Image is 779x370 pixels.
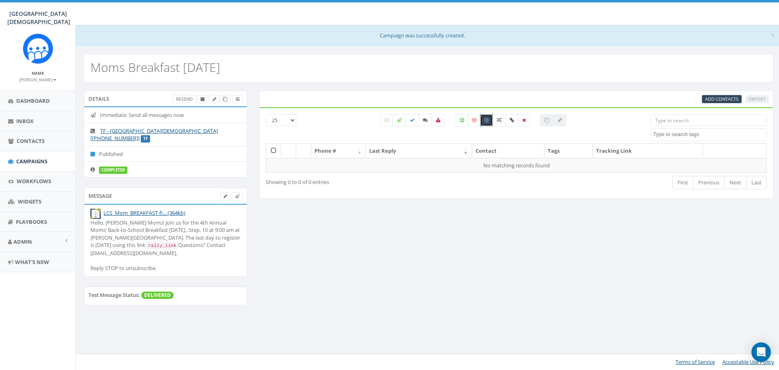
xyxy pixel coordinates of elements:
[90,219,241,272] div: Hello, [PERSON_NAME] Moms! Join us for the 4th Annual Moms’ Back-to-School Breakfast [DATE]., Ste...
[84,146,247,162] li: Published
[676,358,715,366] a: Terms of Service
[146,242,178,249] code: rally_link
[722,358,774,366] a: Acceptable Use Policy
[702,95,742,104] a: Add Contacts
[90,127,218,142] a: TF - [GEOGRAPHIC_DATA][DEMOGRAPHIC_DATA] [[PHONE_NUMBER]]
[141,135,150,143] label: TF
[751,342,771,362] div: Open Intercom Messenger
[19,76,56,83] a: [PERSON_NAME]
[431,114,445,126] label: Bounced
[418,114,432,126] label: Replied
[16,97,50,104] span: Dashboard
[672,176,693,189] a: First
[593,144,703,158] th: Tracking Link
[17,137,45,145] span: Contacts
[705,96,738,102] span: CSV files only
[505,114,519,126] label: Link Clicked
[380,114,393,126] label: Pending
[213,96,216,102] span: Edit Campaign Title
[392,114,406,126] label: Sending
[103,209,185,216] a: LCS_Mom_BREAKFAST-fi... (364kb)
[653,131,766,138] textarea: Search
[266,175,467,186] div: Showing 0 to 0 of 0 entries
[224,193,227,199] span: Edit Campaign Body
[724,176,747,189] a: Next
[200,96,205,102] span: Archive Campaign
[18,198,41,205] span: Widgets
[16,218,47,225] span: Playbooks
[23,33,53,64] img: Rally_Corp_Icon_1.png
[88,291,140,299] label: Test Message Status:
[544,144,593,158] th: Tags
[84,188,247,204] div: Message
[472,144,545,158] th: Contact
[492,114,506,126] label: Mixed
[405,114,419,126] label: Delivered
[84,91,247,107] div: Details
[17,177,51,185] span: Workflows
[16,117,34,125] span: Inbox
[223,96,227,102] span: Clone Campaign
[13,238,32,245] span: Admin
[99,167,127,174] label: completed
[90,151,99,157] i: Published
[456,114,469,126] label: Positive
[693,176,725,189] a: Previous
[770,29,775,41] span: ×
[173,95,196,104] a: Resend
[90,61,220,74] h2: Moms Breakfast [DATE]
[19,77,56,82] small: [PERSON_NAME]
[746,176,767,189] a: Last
[32,70,44,76] small: Name
[311,144,366,158] th: Phone #: activate to sort column ascending
[518,114,530,126] label: Removed
[90,113,100,118] i: Immediate: Send all messages now
[480,114,493,126] label: Neutral
[16,158,47,165] span: Campaigns
[141,292,174,299] span: DELIVERED
[705,96,738,102] span: Add Contacts
[15,258,49,266] span: What's New
[651,114,767,126] input: Type to search
[468,114,481,126] label: Negative
[770,31,775,39] button: Close
[266,158,767,173] td: No matching records found
[84,107,247,123] li: Immediate: Send all messages now
[235,193,239,199] span: Send Test Message
[236,96,239,102] span: View Campaign Delivery Statistics
[7,10,70,26] span: [GEOGRAPHIC_DATA][DEMOGRAPHIC_DATA]
[366,144,472,158] th: Last Reply: activate to sort column ascending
